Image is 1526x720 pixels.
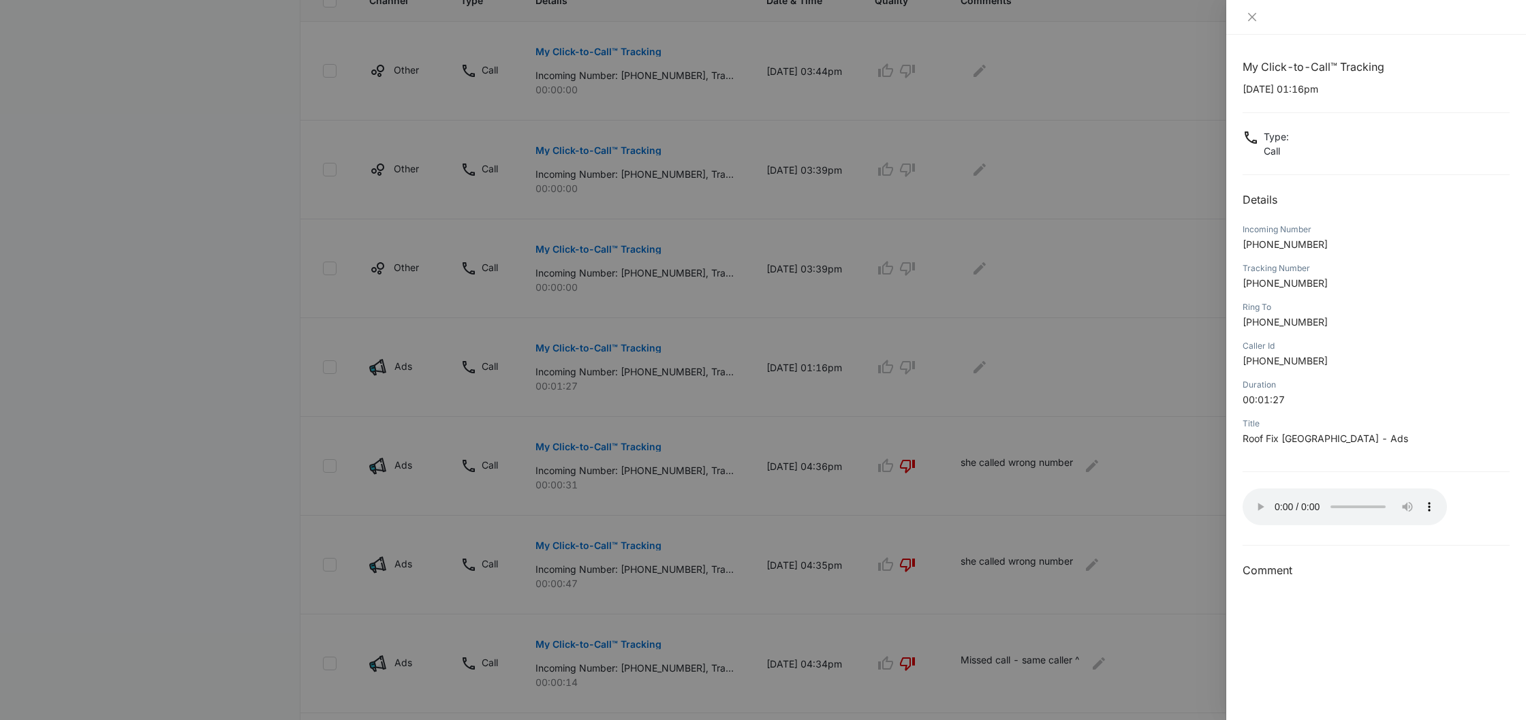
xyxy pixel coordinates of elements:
[1247,12,1258,22] span: close
[1243,488,1447,525] audio: Your browser does not support the audio tag.
[1243,238,1328,250] span: [PHONE_NUMBER]
[1264,129,1289,144] p: Type :
[1243,562,1510,578] h3: Comment
[1243,301,1510,313] div: Ring To
[1243,394,1285,405] span: 00:01:27
[1243,355,1328,366] span: [PHONE_NUMBER]
[1243,191,1510,208] h2: Details
[1264,144,1289,158] p: Call
[1243,223,1510,236] div: Incoming Number
[1243,418,1510,430] div: Title
[1243,262,1510,275] div: Tracking Number
[1243,11,1262,23] button: Close
[1243,433,1408,444] span: Roof Fix [GEOGRAPHIC_DATA] - Ads
[1243,379,1510,391] div: Duration
[1243,340,1510,352] div: Caller Id
[1243,277,1328,289] span: [PHONE_NUMBER]
[1243,316,1328,328] span: [PHONE_NUMBER]
[1243,82,1510,96] p: [DATE] 01:16pm
[1243,59,1510,75] h1: My Click-to-Call™ Tracking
